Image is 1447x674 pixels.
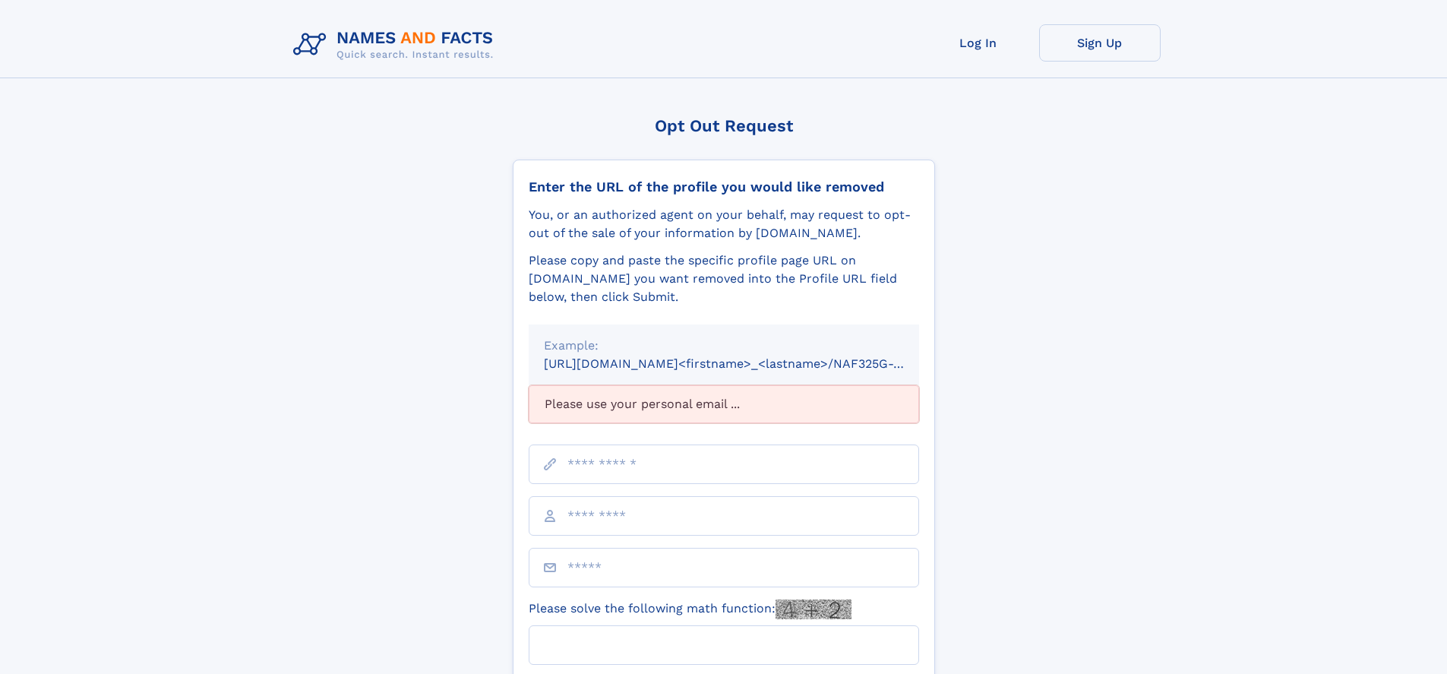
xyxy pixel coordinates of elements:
div: Opt Out Request [513,116,935,135]
img: Logo Names and Facts [287,24,506,65]
label: Please solve the following math function: [529,600,851,619]
div: Enter the URL of the profile you would like removed [529,179,919,195]
div: Please copy and paste the specific profile page URL on [DOMAIN_NAME] you want removed into the Pr... [529,252,919,306]
div: You, or an authorized agent on your behalf, may request to opt-out of the sale of your informatio... [529,206,919,242]
small: [URL][DOMAIN_NAME]<firstname>_<lastname>/NAF325G-xxxxxxxx [544,356,948,371]
a: Log In [918,24,1039,62]
a: Sign Up [1039,24,1161,62]
div: Please use your personal email ... [529,385,919,423]
div: Example: [544,337,904,355]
